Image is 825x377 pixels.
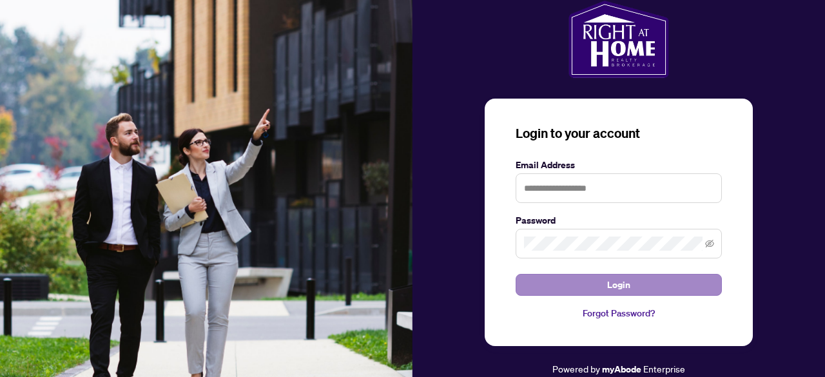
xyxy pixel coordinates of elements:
[552,363,600,374] span: Powered by
[516,274,722,296] button: Login
[516,124,722,142] h3: Login to your account
[516,213,722,227] label: Password
[705,239,714,248] span: eye-invisible
[602,362,641,376] a: myAbode
[516,306,722,320] a: Forgot Password?
[607,275,630,295] span: Login
[568,1,668,78] img: ma-logo
[643,363,685,374] span: Enterprise
[516,158,722,172] label: Email Address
